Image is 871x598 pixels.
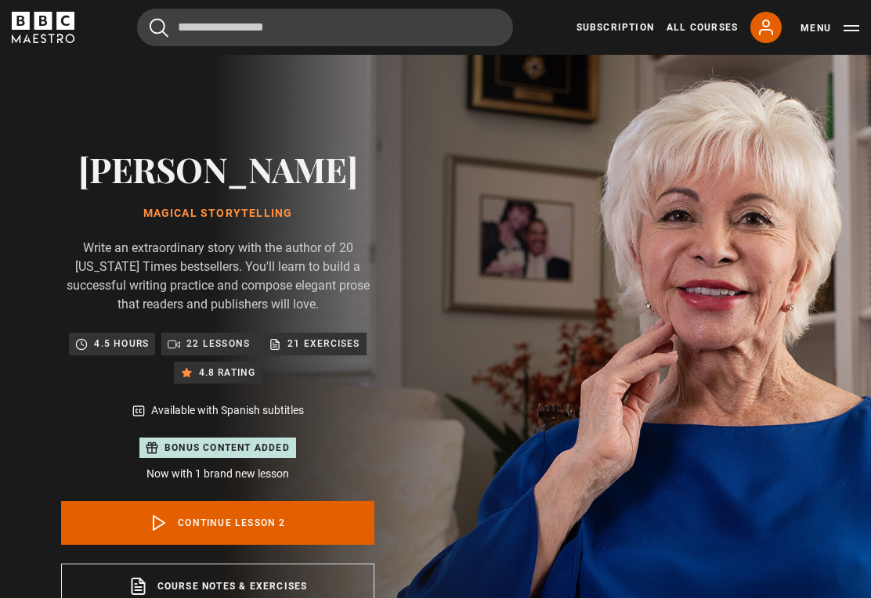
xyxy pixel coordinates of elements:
[164,441,290,455] p: Bonus content added
[150,18,168,38] button: Submit the search query
[61,501,374,545] a: Continue lesson 2
[61,239,374,314] p: Write an extraordinary story with the author of 20 [US_STATE] Times bestsellers. You'll learn to ...
[151,402,304,419] p: Available with Spanish subtitles
[61,466,374,482] p: Now with 1 brand new lesson
[61,149,374,189] h2: [PERSON_NAME]
[801,20,859,36] button: Toggle navigation
[576,20,654,34] a: Subscription
[186,336,250,351] p: 22 lessons
[199,365,256,380] p: 4.8 rating
[667,20,738,34] a: All Courses
[287,336,360,351] p: 21 exercises
[94,336,149,351] p: 4.5 hours
[137,9,513,46] input: Search
[61,207,374,220] h1: Magical Storytelling
[12,12,74,43] svg: BBC Maestro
